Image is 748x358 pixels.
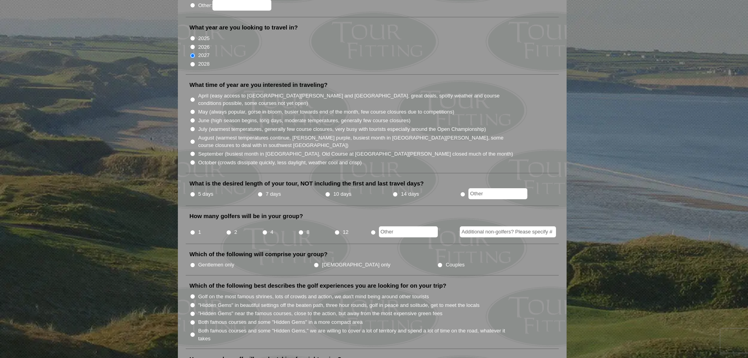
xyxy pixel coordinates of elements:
[190,24,298,31] label: What year are you looking to travel in?
[379,226,438,237] input: Other
[198,228,201,236] label: 1
[234,228,237,236] label: 2
[190,250,328,258] label: Which of the following will comprise your group?
[460,226,556,237] input: Additional non-golfers? Please specify #
[198,35,210,42] label: 2025
[190,212,303,220] label: How many golfers will be in your group?
[198,43,210,51] label: 2026
[343,228,349,236] label: 12
[190,81,328,89] label: What time of year are you interested in traveling?
[198,134,514,149] label: August (warmest temperatures continue, [PERSON_NAME] purple, busiest month in [GEOGRAPHIC_DATA][P...
[198,310,443,318] label: "Hidden Gems" near the famous courses, close to the action, but away from the most expensive gree...
[198,301,480,309] label: "Hidden Gems" in beautiful settings off the beaten path, three hour rounds, golf in peace and sol...
[198,318,363,326] label: Both famous courses and some "Hidden Gems" in a more compact area
[198,150,513,158] label: September (busiest month in [GEOGRAPHIC_DATA], Old Course at [GEOGRAPHIC_DATA][PERSON_NAME] close...
[266,190,281,198] label: 7 days
[198,327,514,342] label: Both famous courses and some "Hidden Gems," we are willing to cover a lot of territory and spend ...
[198,261,234,269] label: Gentlemen only
[198,92,514,107] label: April (easy access to [GEOGRAPHIC_DATA][PERSON_NAME] and [GEOGRAPHIC_DATA], great deals, spotty w...
[468,188,527,199] input: Other
[198,293,429,301] label: Golf on the most famous shrines, lots of crowds and action, we don't mind being around other tour...
[198,51,210,59] label: 2027
[190,282,446,290] label: Which of the following best describes the golf experiences you are looking for on your trip?
[198,190,214,198] label: 5 days
[198,117,411,125] label: June (high season begins, long days, moderate temperatures, generally few course closures)
[198,125,486,133] label: July (warmest temperatures, generally few course closures, very busy with tourists especially aro...
[198,60,210,68] label: 2028
[322,261,390,269] label: [DEMOGRAPHIC_DATA] only
[190,180,424,187] label: What is the desired length of your tour, NOT including the first and last travel days?
[333,190,351,198] label: 10 days
[401,190,419,198] label: 14 days
[307,228,309,236] label: 8
[446,261,465,269] label: Couples
[271,228,273,236] label: 4
[198,108,454,116] label: May (always popular, gorse in bloom, busier towards end of the month, few course closures due to ...
[198,159,362,167] label: October (crowds dissipate quickly, less daylight, weather cool and crisp)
